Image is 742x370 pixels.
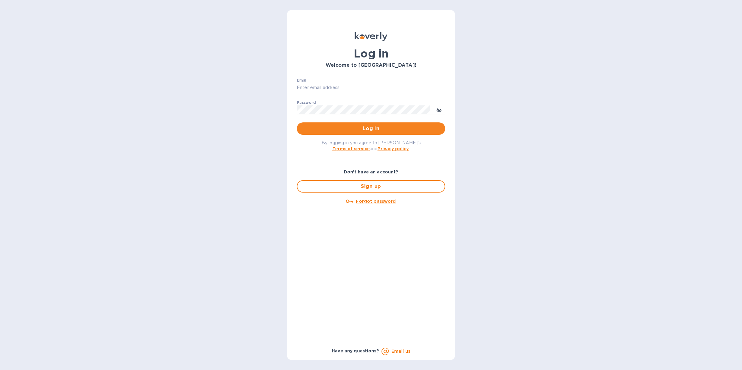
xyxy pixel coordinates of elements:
[297,47,445,60] h1: Log in
[344,169,399,174] b: Don't have an account?
[356,199,396,204] u: Forgot password
[297,79,308,82] label: Email
[297,83,445,92] input: Enter email address
[332,348,379,353] b: Have any questions?
[377,146,409,151] a: Privacy policy
[302,183,440,190] span: Sign up
[297,122,445,135] button: Log in
[433,104,445,116] button: toggle password visibility
[297,101,316,104] label: Password
[302,125,440,132] span: Log in
[391,349,410,354] a: Email us
[322,140,421,151] span: By logging in you agree to [PERSON_NAME]'s and .
[297,62,445,68] h3: Welcome to [GEOGRAPHIC_DATA]!
[297,180,445,193] button: Sign up
[355,32,387,41] img: Koverly
[332,146,370,151] a: Terms of service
